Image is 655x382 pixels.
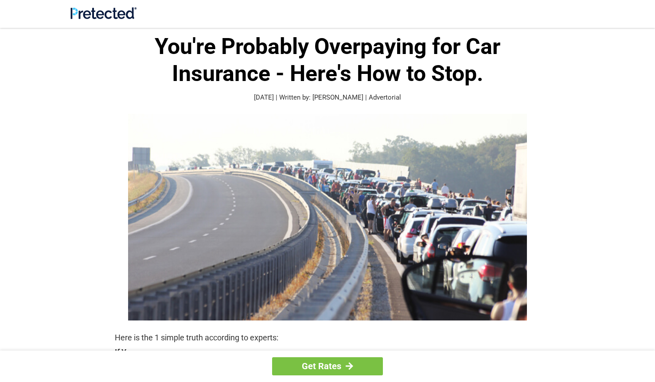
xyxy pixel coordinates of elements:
a: Get Rates [272,357,383,375]
img: Site Logo [70,7,136,19]
p: Here is the 1 simple truth according to experts: [115,332,540,344]
p: [DATE] | Written by: [PERSON_NAME] | Advertorial [115,93,540,103]
strong: If You: [115,348,540,356]
h1: You're Probably Overpaying for Car Insurance - Here's How to Stop. [115,33,540,87]
a: Site Logo [70,12,136,21]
